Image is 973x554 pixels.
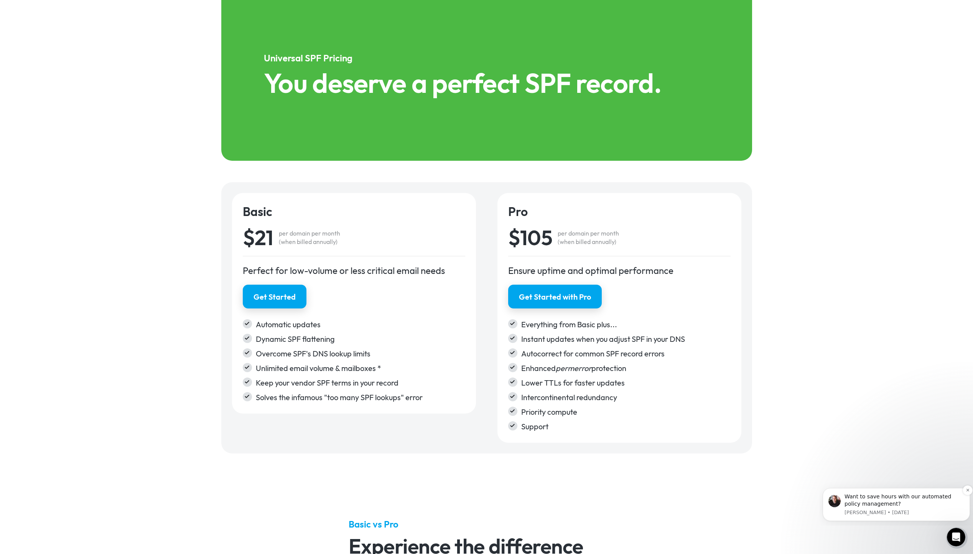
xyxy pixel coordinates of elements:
[521,407,731,417] div: Priority compute
[519,292,591,302] div: Get Started with Pro
[256,392,465,403] div: Solves the infamous "too many SPF lookups" error
[256,334,465,345] div: Dynamic SPF flattening
[556,363,591,373] em: permerror
[947,528,965,546] iframe: Intercom live chat
[256,378,465,388] div: Keep your vendor SPF terms in your record
[521,421,731,432] div: Support
[508,227,553,248] div: $105
[264,52,709,64] h5: Universal SPF Pricing
[820,481,973,526] iframe: Intercom notifications message
[256,319,465,330] div: Automatic updates
[264,69,709,96] h1: You deserve a perfect SPF record.
[508,285,602,308] a: Get Started with Pro
[508,204,731,219] h4: Pro
[558,229,619,246] div: per domain per month (when billed annually)
[254,292,296,302] div: Get Started
[256,348,465,359] div: Overcome SPF's DNS lookup limits
[521,363,731,374] div: Enhanced protection
[521,334,731,345] div: Instant updates when you adjust SPF in your DNS
[508,264,731,277] div: Ensure uptime and optimal performance
[349,518,624,530] h5: Basic vs Pro
[279,229,340,246] div: per domain per month (when billed annually)
[521,319,731,330] div: Everything from Basic plus...
[243,285,306,308] a: Get Started
[521,348,731,359] div: Autocorrect for common SPF record errors
[256,363,465,374] div: Unlimited email volume & mailboxes *
[243,227,273,248] div: $21
[521,378,731,388] div: Lower TTLs for faster updates
[521,392,731,403] div: Intercontinental redundancy
[243,264,465,277] div: Perfect for low-volume or less critical email needs
[243,204,465,219] h4: Basic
